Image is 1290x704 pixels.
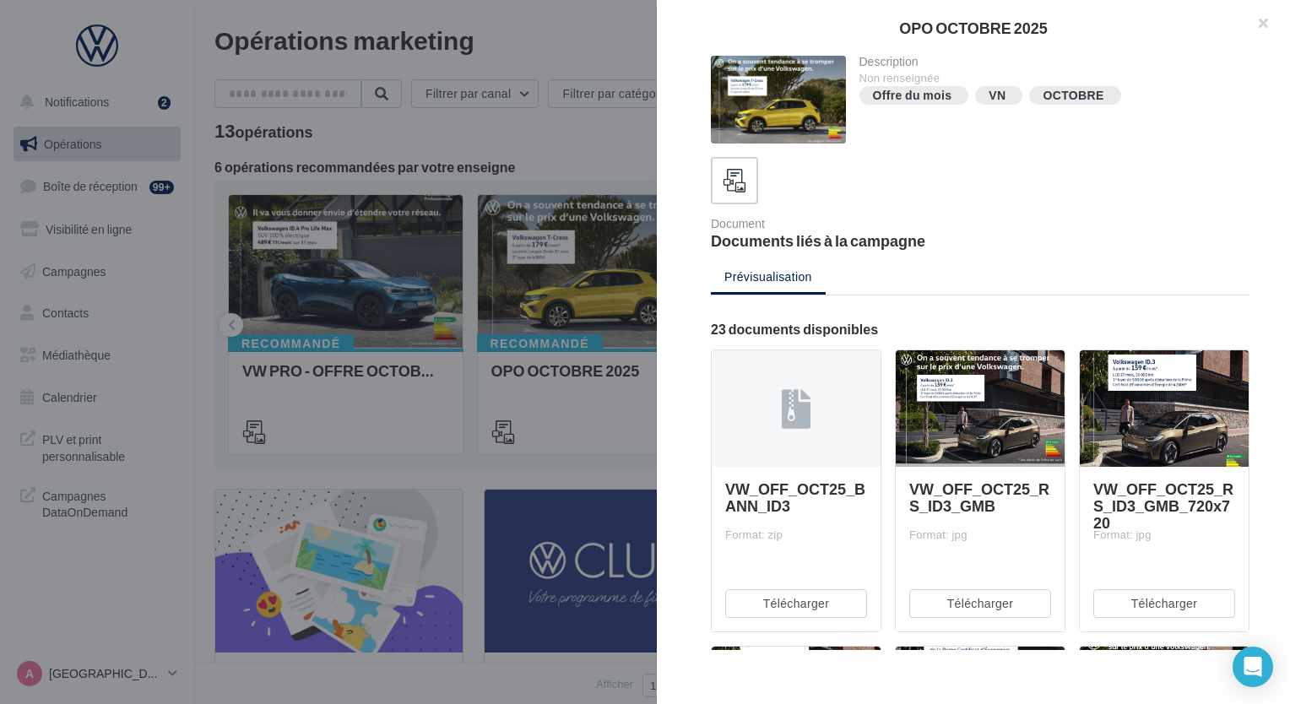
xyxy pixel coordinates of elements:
[909,479,1049,515] span: VW_OFF_OCT25_RS_ID3_GMB
[1233,647,1273,687] div: Open Intercom Messenger
[909,589,1051,618] button: Télécharger
[909,528,1051,543] div: Format: jpg
[989,89,1005,102] div: VN
[684,20,1263,35] div: OPO OCTOBRE 2025
[1093,479,1233,532] span: VW_OFF_OCT25_RS_ID3_GMB_720x720
[873,89,952,102] div: Offre du mois
[711,322,1249,336] div: 23 documents disponibles
[1093,528,1235,543] div: Format: jpg
[711,218,973,230] div: Document
[859,56,1237,68] div: Description
[725,528,867,543] div: Format: zip
[725,589,867,618] button: Télécharger
[711,233,973,248] div: Documents liés à la campagne
[1093,589,1235,618] button: Télécharger
[859,71,1237,86] div: Non renseignée
[725,479,865,515] span: VW_OFF_OCT25_BANN_ID3
[1043,89,1103,102] div: OCTOBRE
